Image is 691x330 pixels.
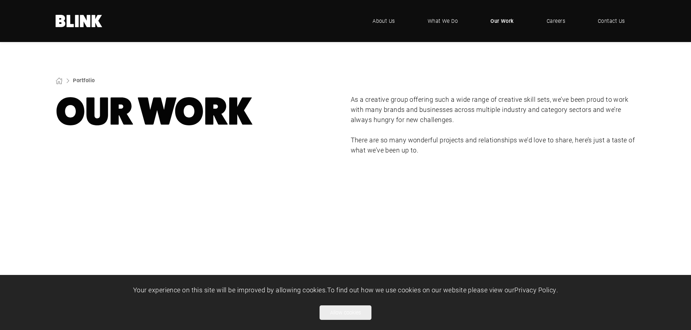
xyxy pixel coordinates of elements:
span: Your experience on this site will be improved by allowing cookies. To find out how we use cookies... [133,285,558,294]
span: About Us [373,17,395,25]
a: What We Do [417,10,469,32]
p: There are so many wonderful projects and relationships we’d love to share, here’s just a taste of... [351,135,636,155]
span: What We Do [428,17,458,25]
span: Careers [547,17,565,25]
a: Portfolio [73,77,95,84]
span: Our Work [490,17,514,25]
p: As a creative group offering such a wide range of creative skill sets, we’ve been proud to work w... [351,95,636,125]
h1: Our Work [55,95,341,129]
a: Home [55,15,103,27]
a: Privacy Policy [514,285,556,294]
a: Contact Us [587,10,636,32]
a: About Us [362,10,406,32]
a: Careers [536,10,576,32]
button: Allow cookies [320,305,371,320]
span: Contact Us [598,17,625,25]
a: Our Work [480,10,525,32]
